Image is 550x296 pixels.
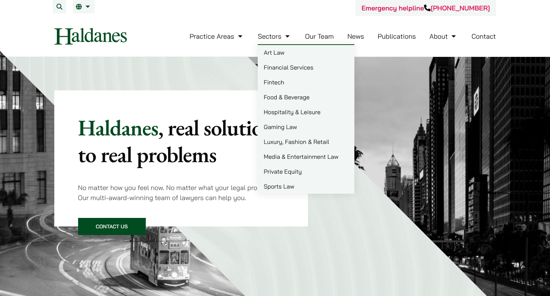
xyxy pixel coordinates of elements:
[76,4,92,10] a: EN
[258,164,354,179] a: Private Equity
[258,45,354,60] a: Art Law
[190,32,244,41] a: Practice Areas
[347,32,364,41] a: News
[258,90,354,104] a: Food & Beverage
[305,32,334,41] a: Our Team
[472,32,496,41] a: Contact
[378,32,416,41] a: Publications
[258,134,354,149] a: Luxury, Fashion & Retail
[361,4,490,12] a: Emergency helpline[PHONE_NUMBER]
[78,218,146,235] a: Contact Us
[258,60,354,75] a: Financial Services
[258,119,354,134] a: Gaming Law
[258,75,354,90] a: Fintech
[258,149,354,164] a: Media & Entertainment Law
[430,32,458,41] a: About
[54,28,127,45] img: Logo of Haldanes
[78,183,284,203] p: No matter how you feel now. No matter what your legal problem is. Our multi-award-winning team of...
[78,113,282,169] mark: , real solutions to real problems
[78,114,284,168] p: Haldanes
[258,32,291,41] a: Sectors
[258,104,354,119] a: Hospitality & Leisure
[258,179,354,194] a: Sports Law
